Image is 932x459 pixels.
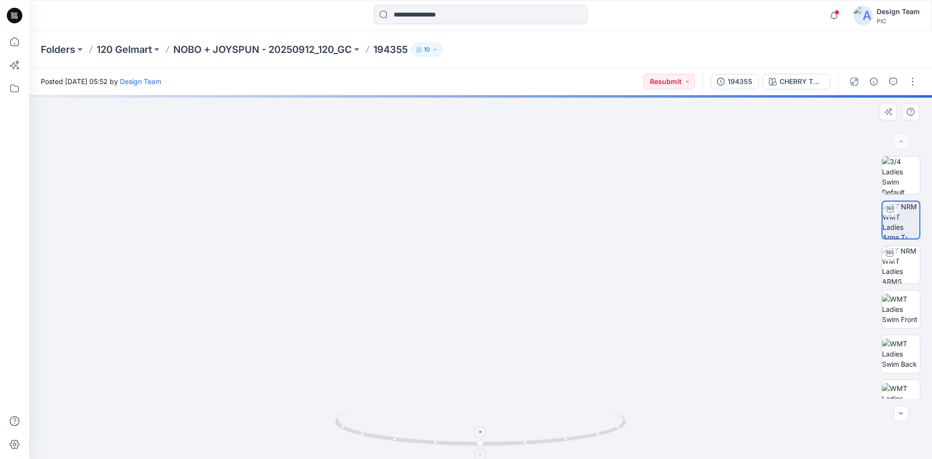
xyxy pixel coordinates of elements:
[728,76,752,87] div: 194355
[41,76,161,86] span: Posted [DATE] 05:52 by
[412,43,442,56] button: 10
[882,202,919,238] img: TT NRM WMT Ladies Arms T-POSE
[780,76,824,87] div: CHERRY TOMATO
[41,43,75,56] a: Folders
[882,294,920,324] img: WMT Ladies Swim Front
[763,74,831,89] button: CHERRY TOMATO
[882,156,920,194] img: 3/4 Ladies Swim Default
[711,74,759,89] button: 194355
[173,43,352,56] a: NOBO + JOYSPUN - 20250912_120_GC
[877,17,920,25] div: PIC
[120,77,161,85] a: Design Team
[877,6,920,17] div: Design Team
[882,339,920,369] img: WMT Ladies Swim Back
[97,43,152,56] a: 120 Gelmart
[866,74,882,89] button: Details
[882,383,920,414] img: WMT Ladies Swim Left
[882,246,920,284] img: TT NRM WMT Ladies ARMS DOWN
[424,44,430,55] p: 10
[373,43,408,56] p: 194355
[853,6,873,25] img: avatar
